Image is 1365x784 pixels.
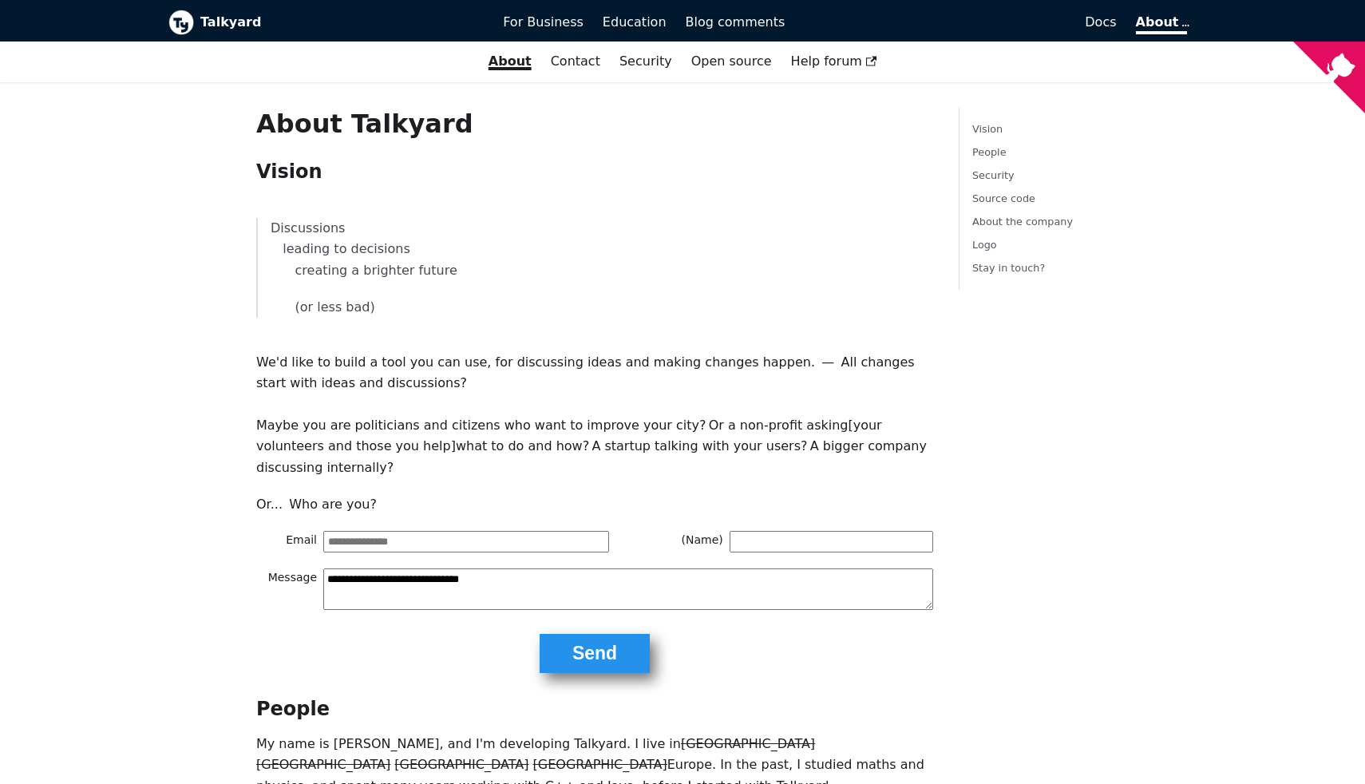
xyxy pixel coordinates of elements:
a: About the company [972,216,1073,228]
span: Blog comments [686,14,785,30]
p: Discussions leading to decisions creating a brighter future [271,218,920,281]
strike: [GEOGRAPHIC_DATA] [533,757,667,772]
a: Talkyard logoTalkyard [168,10,481,35]
h1: About Talkyard [256,108,933,140]
button: Send [540,634,650,673]
b: Talkyard [200,12,481,33]
p: (or less bad) [271,297,920,318]
a: Stay in touch? [972,262,1045,274]
h2: People [256,697,933,721]
a: Help forum [781,48,887,75]
span: Email [256,531,323,552]
a: Source code [972,192,1035,204]
a: About [1136,14,1187,34]
span: Message [256,568,323,610]
span: (Name) [663,531,730,552]
a: Security [610,48,682,75]
span: Help forum [791,53,877,69]
a: Open source [682,48,781,75]
strike: [GEOGRAPHIC_DATA] [394,757,528,772]
a: Vision [972,123,1003,135]
p: Or... Who are you? [256,494,933,515]
a: People [972,146,1007,158]
h2: Vision [256,160,933,184]
a: Education [593,9,676,36]
a: For Business [493,9,593,36]
span: Education [603,14,667,30]
img: Talkyard logo [168,10,194,35]
a: Docs [794,9,1126,36]
a: Blog comments [676,9,795,36]
input: Email [323,531,609,552]
a: Security [972,169,1015,181]
span: For Business [503,14,584,30]
span: Docs [1085,14,1116,30]
input: (Name) [730,531,933,552]
a: Contact [541,48,610,75]
textarea: Message [323,568,933,610]
strike: [GEOGRAPHIC_DATA] [256,757,390,772]
a: Logo [972,239,997,251]
strike: [GEOGRAPHIC_DATA] [681,736,815,751]
a: About [479,48,541,75]
p: Maybe you are politicians and citizens who want to improve your city? Or a non-profit asking [you... [256,415,933,478]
